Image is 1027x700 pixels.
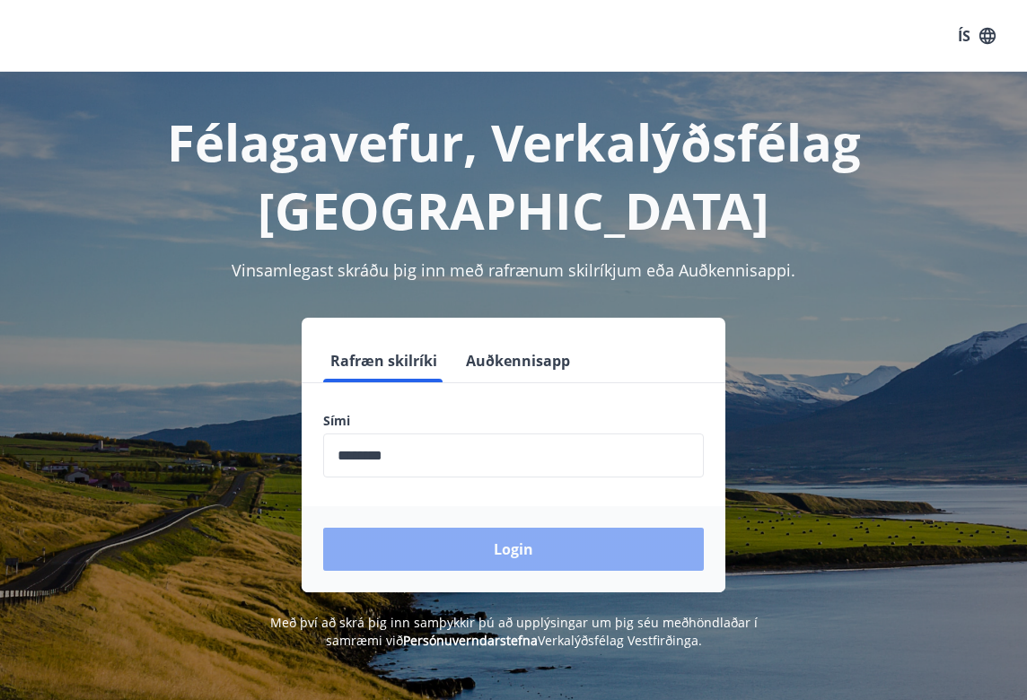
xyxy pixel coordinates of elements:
a: Persónuverndarstefna [403,632,538,649]
button: Login [323,528,704,571]
h1: Félagavefur, Verkalýðsfélag [GEOGRAPHIC_DATA] [22,108,1005,244]
button: ÍS [948,20,1005,52]
button: Rafræn skilríki [323,339,444,382]
label: Sími [323,412,704,430]
button: Auðkennisapp [459,339,577,382]
span: Vinsamlegast skráðu þig inn með rafrænum skilríkjum eða Auðkennisappi. [232,259,795,281]
span: Með því að skrá þig inn samþykkir þú að upplýsingar um þig séu meðhöndlaðar í samræmi við Verkalý... [270,614,758,649]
